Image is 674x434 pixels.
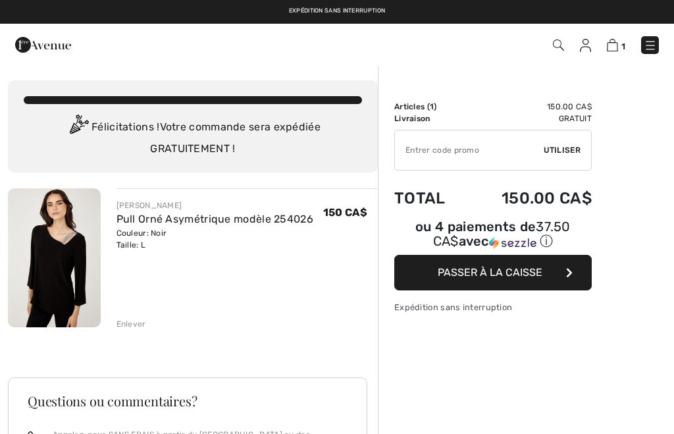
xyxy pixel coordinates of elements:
span: 150 CA$ [323,206,367,219]
img: Mes infos [580,39,591,52]
td: 150.00 CA$ [465,101,592,113]
span: 37.50 CA$ [433,219,571,249]
div: Félicitations ! Votre commande sera expédiée GRATUITEMENT ! [24,115,362,157]
a: Pull Orné Asymétrique modèle 254026 [117,213,314,225]
img: Congratulation2.svg [65,115,91,141]
img: Menu [644,39,657,52]
td: 150.00 CA$ [465,176,592,221]
span: 1 [430,102,434,111]
span: 1 [621,41,625,51]
span: Passer à la caisse [438,266,542,279]
div: Expédition sans interruption [394,301,592,313]
td: Total [394,176,465,221]
div: Enlever [117,318,146,330]
div: ou 4 paiements de37.50 CA$avecSezzle Cliquez pour en savoir plus sur Sezzle [394,221,592,255]
img: Pull Orné Asymétrique modèle 254026 [8,188,101,327]
a: 1ère Avenue [15,38,71,50]
img: Sezzle [489,237,536,249]
td: Livraison [394,113,465,124]
div: Couleur: Noir Taille: L [117,227,314,251]
td: Articles ( ) [394,101,465,113]
img: Panier d'achat [607,39,618,51]
input: Code promo [395,130,544,170]
div: ou 4 paiements de avec [394,221,592,250]
img: Recherche [553,40,564,51]
a: 1 [607,37,625,53]
img: 1ère Avenue [15,32,71,58]
button: Passer à la caisse [394,255,592,290]
div: [PERSON_NAME] [117,200,314,211]
td: Gratuit [465,113,592,124]
h3: Questions ou commentaires? [28,394,348,408]
span: Utiliser [544,144,581,156]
